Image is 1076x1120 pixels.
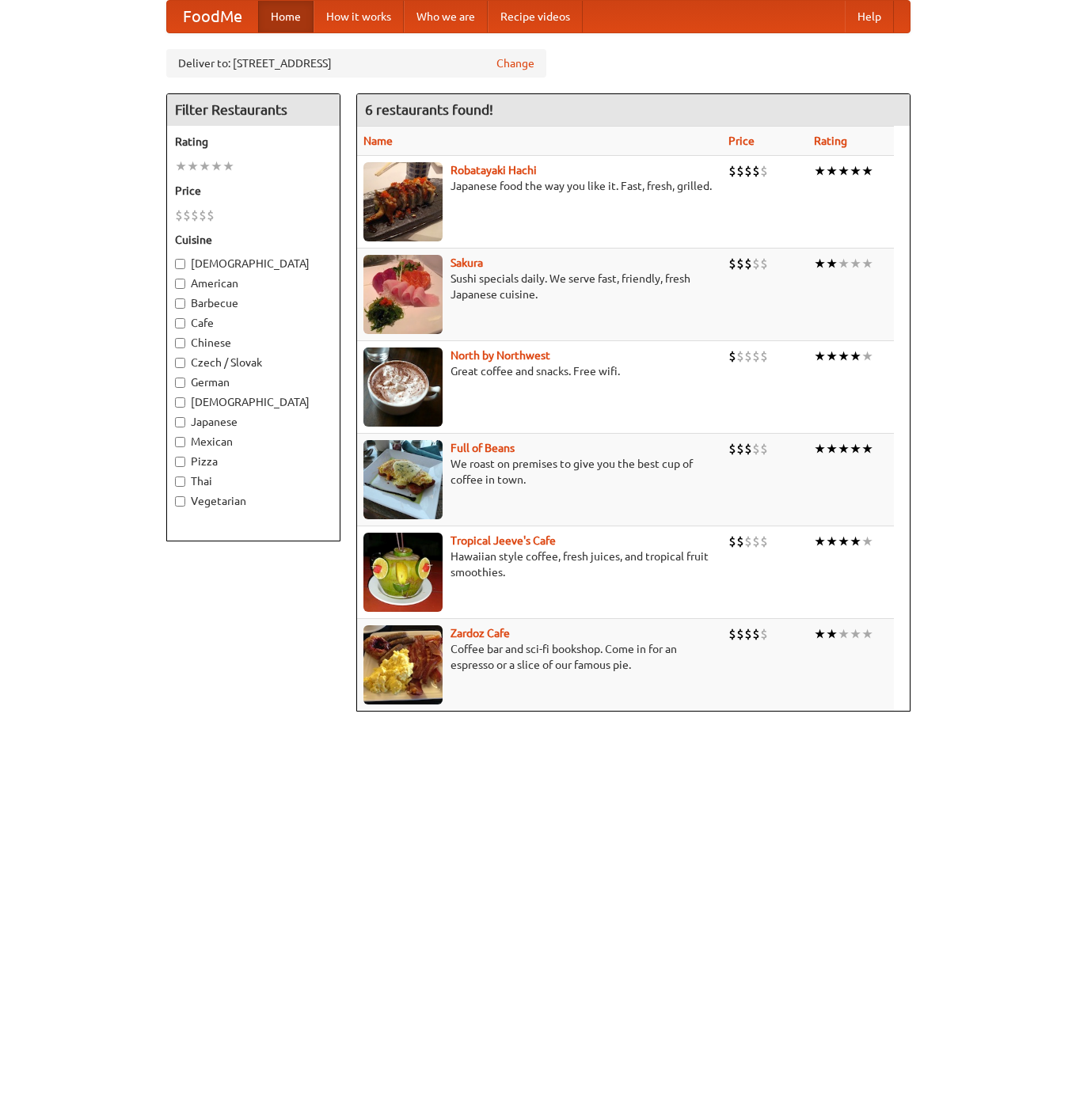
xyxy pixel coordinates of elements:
li: ★ [850,162,861,180]
li: ★ [838,533,850,550]
a: How it works [314,1,404,32]
li: $ [760,625,768,643]
li: $ [183,207,191,224]
input: Thai [175,476,185,487]
p: Hawaiian style coffee, fresh juices, and tropical fruit smoothies. [363,549,717,580]
label: Chinese [175,335,332,351]
li: $ [728,440,736,457]
li: ★ [826,440,838,457]
b: Tropical Jeeve's Cafe [451,534,556,547]
input: German [175,378,185,388]
label: Barbecue [175,295,332,311]
input: Mexican [175,437,185,447]
li: ★ [861,533,873,550]
input: [DEMOGRAPHIC_DATA] [175,397,185,408]
a: Rating [814,135,847,147]
label: Pizza [175,454,332,469]
li: ★ [826,347,838,365]
li: $ [752,162,760,180]
input: Vegetarian [175,496,185,507]
li: $ [728,162,736,180]
input: [DEMOGRAPHIC_DATA] [175,259,185,269]
li: ★ [850,347,861,365]
li: ★ [850,440,861,457]
a: Change [496,55,534,71]
a: Name [363,135,393,147]
li: ★ [861,440,873,457]
a: FoodMe [167,1,258,32]
li: $ [728,347,736,365]
li: $ [744,162,752,180]
p: Coffee bar and sci-fi bookshop. Come in for an espresso or a slice of our famous pie. [363,641,717,673]
label: Thai [175,473,332,489]
li: ★ [814,533,826,550]
li: ★ [814,255,826,272]
li: ★ [838,440,850,457]
li: ★ [861,347,873,365]
img: robatayaki.jpg [363,162,443,241]
h5: Cuisine [175,232,332,248]
b: Sakura [451,256,483,269]
label: Czech / Slovak [175,355,332,370]
li: $ [752,625,760,643]
label: [DEMOGRAPHIC_DATA] [175,394,332,410]
li: $ [760,533,768,550]
li: $ [744,533,752,550]
li: ★ [175,158,187,175]
b: Zardoz Cafe [451,627,510,640]
p: Sushi specials daily. We serve fast, friendly, fresh Japanese cuisine. [363,271,717,302]
p: We roast on premises to give you the best cup of coffee in town. [363,456,717,488]
li: $ [207,207,215,224]
li: ★ [814,162,826,180]
h5: Price [175,183,332,199]
li: $ [736,255,744,272]
img: north.jpg [363,347,443,427]
a: Full of Beans [451,442,515,454]
img: sakura.jpg [363,255,443,334]
li: ★ [199,158,211,175]
img: zardoz.jpg [363,625,443,704]
label: Cafe [175,315,332,331]
li: ★ [826,533,838,550]
li: ★ [838,162,850,180]
ng-pluralize: 6 restaurants found! [365,102,493,117]
li: $ [728,533,736,550]
label: Mexican [175,434,332,450]
a: Price [728,135,755,147]
input: Barbecue [175,298,185,309]
label: German [175,374,332,390]
li: $ [191,207,199,224]
li: $ [744,347,752,365]
li: ★ [222,158,234,175]
label: Vegetarian [175,493,332,509]
img: jeeves.jpg [363,533,443,612]
li: ★ [187,158,199,175]
li: $ [736,625,744,643]
li: $ [744,440,752,457]
li: $ [736,533,744,550]
li: $ [752,255,760,272]
input: Chinese [175,338,185,348]
a: Robatayaki Hachi [451,164,537,177]
a: Home [258,1,314,32]
li: ★ [826,255,838,272]
a: Recipe videos [488,1,583,32]
li: ★ [850,625,861,643]
li: ★ [838,255,850,272]
li: $ [736,440,744,457]
li: ★ [814,625,826,643]
p: Great coffee and snacks. Free wifi. [363,363,717,379]
li: ★ [861,255,873,272]
input: Cafe [175,318,185,328]
li: ★ [850,255,861,272]
label: Japanese [175,414,332,430]
a: North by Northwest [451,349,550,362]
input: Japanese [175,417,185,427]
li: $ [736,347,744,365]
li: ★ [826,625,838,643]
input: Czech / Slovak [175,358,185,368]
h4: Filter Restaurants [167,94,340,126]
li: $ [752,440,760,457]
